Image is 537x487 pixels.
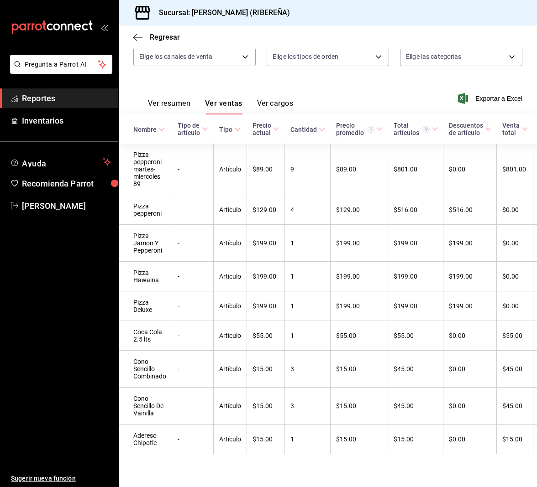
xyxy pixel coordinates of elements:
td: Pizza Hawaina [119,262,172,291]
span: Sugerir nueva función [11,474,111,483]
td: 3 [285,351,331,388]
td: $15.00 [247,425,285,454]
td: $199.00 [443,225,497,262]
button: Pregunta a Parrot AI [10,55,112,74]
td: Cono Sencillo De Vainilla [119,388,172,425]
div: Nombre [133,126,157,133]
td: Artículo [214,291,247,321]
td: 1 [285,262,331,291]
td: $45.00 [388,351,443,388]
td: Artículo [214,351,247,388]
span: Descuentos de artículo [449,122,491,136]
td: $0.00 [497,291,533,321]
td: - [172,321,214,351]
td: - [172,351,214,388]
td: $55.00 [497,321,533,351]
td: Artículo [214,262,247,291]
td: $199.00 [443,262,497,291]
td: $15.00 [331,388,388,425]
td: Artículo [214,425,247,454]
td: $129.00 [331,195,388,225]
td: 3 [285,388,331,425]
td: $15.00 [388,425,443,454]
span: Elige los canales de venta [139,52,212,61]
div: Cantidad [290,126,317,133]
div: Descuentos de artículo [449,122,483,136]
td: $199.00 [331,262,388,291]
td: $15.00 [331,425,388,454]
td: Artículo [214,195,247,225]
a: Pregunta a Parrot AI [6,66,112,76]
td: - [172,291,214,321]
td: $0.00 [443,388,497,425]
td: $516.00 [443,195,497,225]
td: $199.00 [388,291,443,321]
div: Precio actual [253,122,271,136]
span: [PERSON_NAME] [22,200,111,212]
svg: El total artículos considera cambios de precios en los artículos así como costos adicionales por ... [423,126,430,133]
td: Artículo [214,225,247,262]
td: Coca Cola 2.5 lts [119,321,172,351]
span: Reportes [22,92,111,104]
td: Adereso Chipotle [119,425,172,454]
div: Venta total [502,122,520,136]
td: $0.00 [443,425,497,454]
td: $0.00 [497,225,533,262]
td: $199.00 [388,225,443,262]
td: $89.00 [247,144,285,195]
td: $0.00 [443,321,497,351]
td: $199.00 [331,291,388,321]
td: $55.00 [388,321,443,351]
td: $199.00 [247,225,285,262]
td: $199.00 [388,262,443,291]
td: $129.00 [247,195,285,225]
td: Artículo [214,321,247,351]
td: $516.00 [388,195,443,225]
h3: Sucursal: [PERSON_NAME] (RIBEREÑA) [152,7,290,18]
span: Inventarios [22,114,111,127]
td: - [172,225,214,262]
span: Cantidad [290,126,325,133]
span: Precio promedio [336,122,383,136]
td: $45.00 [388,388,443,425]
td: $15.00 [497,425,533,454]
td: Pizza pepperoni [119,195,172,225]
td: Pizza Deluxe [119,291,172,321]
td: $801.00 [497,144,533,195]
td: 1 [285,225,331,262]
div: navigation tabs [148,99,293,114]
span: Elige los tipos de orden [273,52,338,61]
div: Total artículos [394,122,430,136]
button: Ver resumen [148,99,190,114]
span: Nombre [133,126,165,133]
span: Tipo de artículo [178,122,208,136]
td: $55.00 [331,321,388,351]
td: $199.00 [247,291,285,321]
span: Elige las categorías [406,52,462,61]
td: Artículo [214,388,247,425]
td: - [172,262,214,291]
td: - [172,144,214,195]
td: 9 [285,144,331,195]
td: 1 [285,321,331,351]
span: Ayuda [22,156,99,167]
td: $801.00 [388,144,443,195]
td: $0.00 [443,144,497,195]
td: Pizza Jamon Y Pepperoni [119,225,172,262]
button: Regresar [133,33,180,41]
button: Exportar a Excel [460,93,522,104]
td: $199.00 [247,262,285,291]
svg: Precio promedio = Total artículos / cantidad [368,126,374,133]
td: Pizza pepperoni martes-miercoles 89 [119,144,172,195]
td: 1 [285,425,331,454]
button: open_drawer_menu [100,24,108,31]
td: $199.00 [443,291,497,321]
td: $89.00 [331,144,388,195]
span: Precio actual [253,122,279,136]
td: $15.00 [247,351,285,388]
span: Total artículos [394,122,438,136]
td: $55.00 [247,321,285,351]
button: Ver cargos [257,99,294,114]
td: $0.00 [497,195,533,225]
